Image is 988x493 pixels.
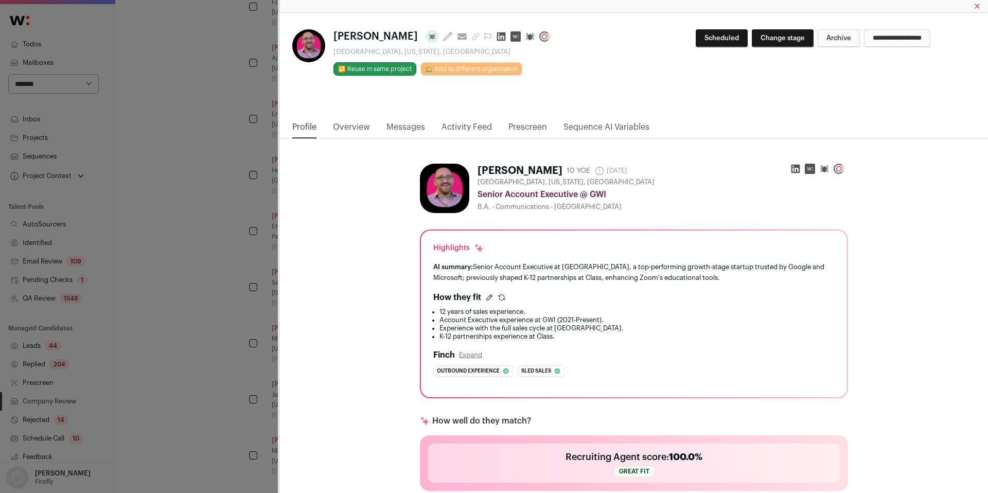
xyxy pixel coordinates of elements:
span: [DATE] [594,166,627,176]
span: AI summary: [433,263,473,270]
button: 🔂 Reuse in same project [333,62,416,76]
span: Outbound experience [437,366,500,376]
button: Scheduled [696,29,748,47]
p: How well do they match? [432,415,531,427]
a: 🏡 Add to different organization [420,62,522,76]
span: Sled sales [521,366,551,376]
h1: [PERSON_NAME] [478,164,562,178]
div: [GEOGRAPHIC_DATA], [US_STATE], [GEOGRAPHIC_DATA] [333,48,554,56]
span: Great fit [615,466,654,477]
span: 100.0% [669,452,702,462]
li: Account Executive experience at GWI (2021-Present). [439,316,835,324]
h2: How they fit [433,291,481,304]
a: Sequence AI Variables [563,121,649,138]
div: Senior Account Executive at [GEOGRAPHIC_DATA], a top-performing growth-stage startup trusted by G... [433,261,835,283]
div: Senior Account Executive @ GWI [478,188,848,201]
li: K-12 partnerships experience at Class. [439,332,835,341]
button: Archive [818,29,860,47]
a: Overview [333,121,370,138]
button: Change stage [752,29,814,47]
h2: Finch [433,349,455,361]
div: Highlights [433,243,484,253]
a: Activity Feed [442,121,492,138]
a: Prescreen [508,121,547,138]
img: 592ba6caa7b9124943df56f1c2d290e10ae2c5fc7ba361628cc77dfbb938cc54.jpg [420,164,469,213]
a: Messages [386,121,425,138]
h2: Recruiting Agent score: [566,450,702,464]
span: [PERSON_NAME] [333,29,418,44]
div: B.A. - Communications - [GEOGRAPHIC_DATA] [478,203,848,211]
li: Experience with the full sales cycle at [GEOGRAPHIC_DATA]. [439,324,835,332]
img: 592ba6caa7b9124943df56f1c2d290e10ae2c5fc7ba361628cc77dfbb938cc54.jpg [292,29,325,62]
button: Expand [459,351,482,359]
span: [GEOGRAPHIC_DATA], [US_STATE], [GEOGRAPHIC_DATA] [478,178,655,186]
a: Profile [292,121,316,138]
div: 10 YOE [567,166,590,176]
li: 12 years of sales experience. [439,308,835,316]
